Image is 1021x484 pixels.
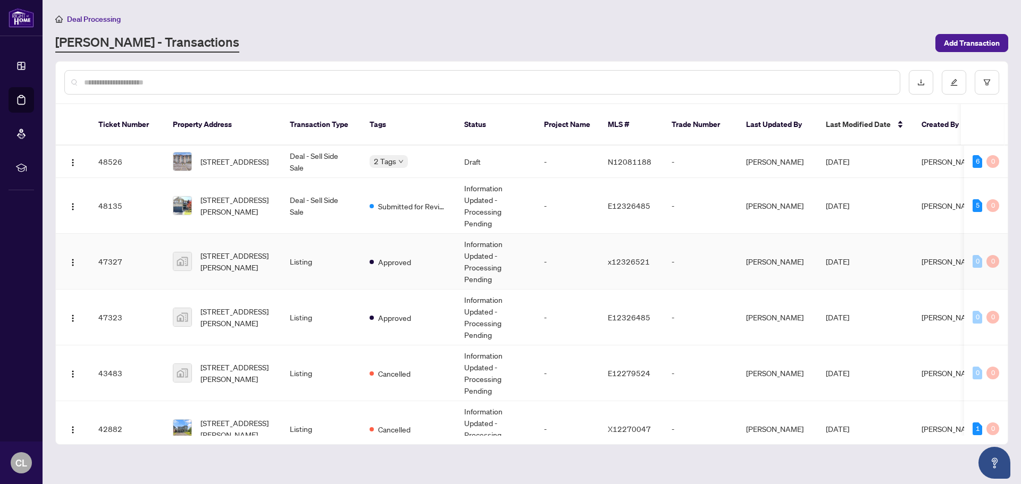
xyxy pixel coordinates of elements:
[826,201,849,210] span: [DATE]
[69,314,77,322] img: Logo
[922,257,979,266] span: [PERSON_NAME]
[535,178,599,234] td: -
[64,309,81,326] button: Logo
[173,197,191,215] img: thumbnail-img
[15,455,27,470] span: CL
[456,104,535,146] th: Status
[200,250,273,273] span: [STREET_ADDRESS][PERSON_NAME]
[738,104,817,146] th: Last Updated By
[90,401,164,457] td: 42882
[826,368,849,378] span: [DATE]
[200,305,273,329] span: [STREET_ADDRESS][PERSON_NAME]
[378,256,411,268] span: Approved
[826,157,849,166] span: [DATE]
[90,178,164,234] td: 48135
[200,156,269,167] span: [STREET_ADDRESS]
[69,258,77,267] img: Logo
[973,199,982,212] div: 5
[90,146,164,178] td: 48526
[456,146,535,178] td: Draft
[942,70,966,95] button: edit
[973,422,982,435] div: 1
[608,368,650,378] span: E12279524
[456,234,535,290] td: Information Updated - Processing Pending
[973,155,982,168] div: 6
[535,146,599,178] td: -
[90,290,164,345] td: 47323
[456,290,535,345] td: Information Updated - Processing Pending
[986,155,999,168] div: 0
[663,234,738,290] td: -
[922,201,979,210] span: [PERSON_NAME]
[913,104,977,146] th: Created By
[535,290,599,345] td: -
[738,178,817,234] td: [PERSON_NAME]
[200,361,273,385] span: [STREET_ADDRESS][PERSON_NAME]
[826,424,849,434] span: [DATE]
[738,146,817,178] td: [PERSON_NAME]
[663,401,738,457] td: -
[922,157,979,166] span: [PERSON_NAME]
[164,104,281,146] th: Property Address
[281,178,361,234] td: Deal - Sell Side Sale
[281,146,361,178] td: Deal - Sell Side Sale
[535,234,599,290] td: -
[535,401,599,457] td: -
[64,253,81,270] button: Logo
[200,194,273,217] span: [STREET_ADDRESS][PERSON_NAME]
[738,290,817,345] td: [PERSON_NAME]
[986,311,999,324] div: 0
[281,234,361,290] td: Listing
[663,146,738,178] td: -
[917,79,925,86] span: download
[55,33,239,53] a: [PERSON_NAME] - Transactions
[281,401,361,457] td: Listing
[535,345,599,401] td: -
[378,423,411,435] span: Cancelled
[64,420,81,437] button: Logo
[608,424,651,434] span: X12270047
[922,312,979,322] span: [PERSON_NAME]
[826,312,849,322] span: [DATE]
[975,70,999,95] button: filter
[986,367,999,379] div: 0
[374,155,396,167] span: 2 Tags
[378,312,411,324] span: Approved
[281,104,361,146] th: Transaction Type
[67,14,121,24] span: Deal Processing
[663,345,738,401] td: -
[973,311,982,324] div: 0
[909,70,933,95] button: download
[738,345,817,401] td: [PERSON_NAME]
[738,401,817,457] td: [PERSON_NAME]
[173,252,191,270] img: thumbnail-img
[663,290,738,345] td: -
[535,104,599,146] th: Project Name
[608,312,650,322] span: E12326485
[361,104,456,146] th: Tags
[663,178,738,234] td: -
[935,34,1008,52] button: Add Transaction
[608,257,650,266] span: x12326521
[608,157,651,166] span: N12081188
[378,200,447,212] span: Submitted for Review
[281,345,361,401] td: Listing
[173,364,191,382] img: thumbnail-img
[90,104,164,146] th: Ticket Number
[173,152,191,171] img: thumbnail-img
[922,368,979,378] span: [PERSON_NAME]
[378,368,411,379] span: Cancelled
[950,79,958,86] span: edit
[69,158,77,167] img: Logo
[983,79,991,86] span: filter
[817,104,913,146] th: Last Modified Date
[456,178,535,234] td: Information Updated - Processing Pending
[986,199,999,212] div: 0
[69,426,77,434] img: Logo
[456,401,535,457] td: Information Updated - Processing Pending
[64,153,81,170] button: Logo
[738,234,817,290] td: [PERSON_NAME]
[973,367,982,379] div: 0
[608,201,650,210] span: E12326485
[986,422,999,435] div: 0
